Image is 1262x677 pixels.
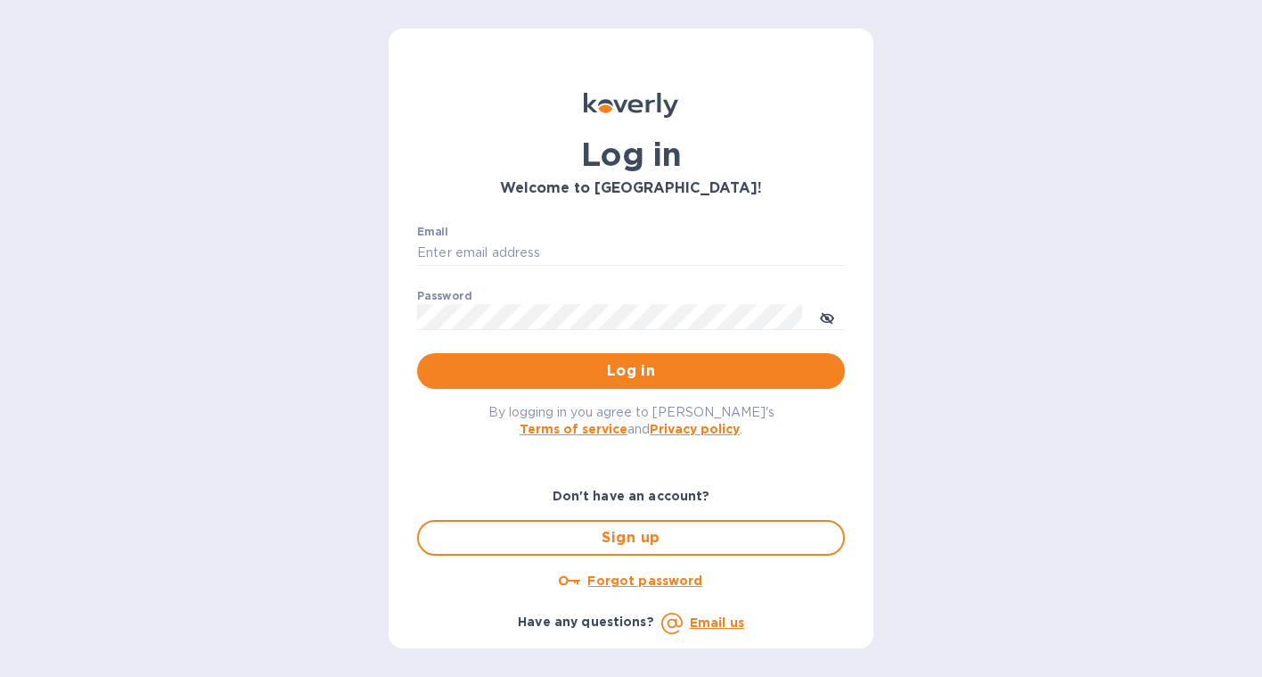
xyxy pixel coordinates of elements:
[417,227,448,237] label: Email
[584,93,678,118] img: Koverly
[417,353,845,389] button: Log in
[690,615,744,630] a: Email us
[587,574,702,588] u: Forgot password
[488,405,774,436] span: By logging in you agree to [PERSON_NAME]'s and .
[809,299,845,334] button: toggle password visibility
[433,527,829,549] span: Sign up
[417,520,845,556] button: Sign up
[417,180,845,197] h3: Welcome to [GEOGRAPHIC_DATA]!
[417,136,845,173] h1: Log in
[417,291,471,301] label: Password
[431,360,831,382] span: Log in
[553,489,710,503] b: Don't have an account?
[417,240,845,267] input: Enter email address
[520,422,627,436] a: Terms of service
[650,422,740,436] a: Privacy policy
[518,615,654,629] b: Have any questions?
